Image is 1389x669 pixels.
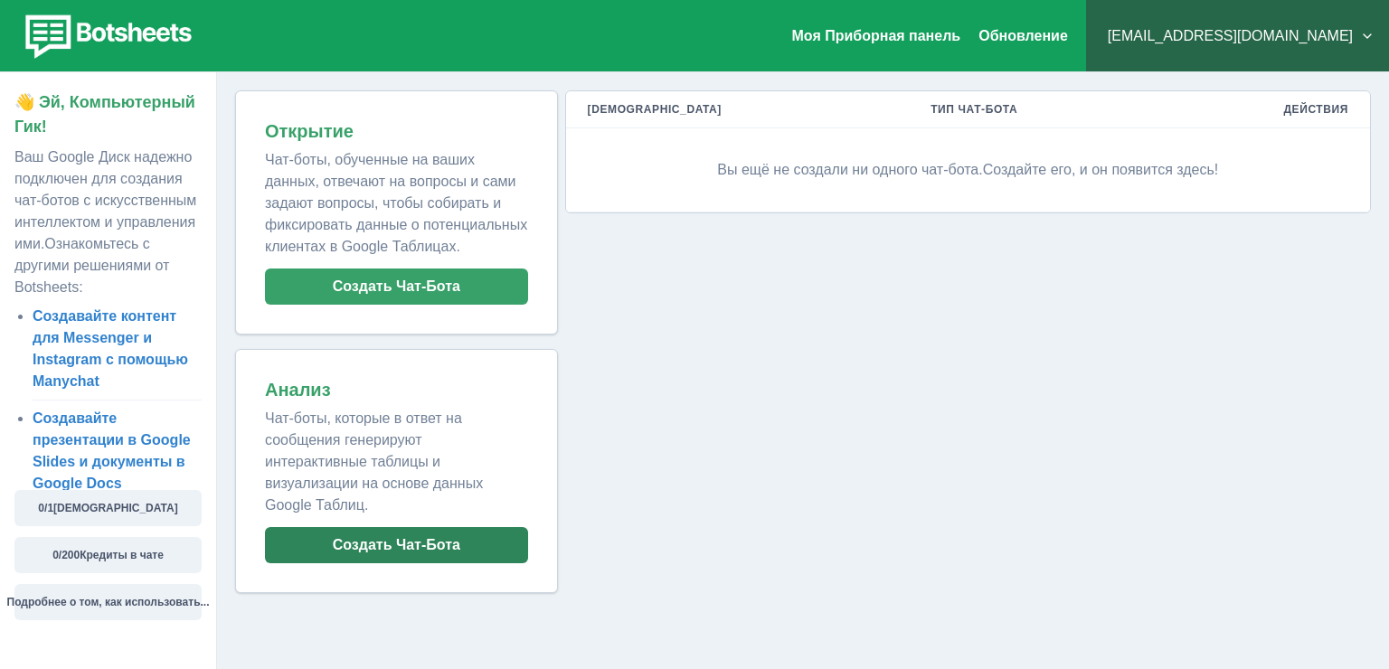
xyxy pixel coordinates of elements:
ya-tr-span: / [59,549,61,561]
ya-tr-span: 0 [38,502,44,514]
ya-tr-span: Подробнее о том, как использовать... [7,596,210,608]
ya-tr-span: 200 [61,549,80,561]
button: 0/200Кредиты в чате [14,537,202,573]
a: Создавайте контент для Messenger и Instagram с помощью Manychat [33,308,188,389]
img: botsheets-logo.png [14,11,197,61]
ya-tr-span: Ознакомьтесь с другими решениями от Botsheets: [14,236,169,295]
ya-tr-span: Создать Чат-Бота [333,278,460,295]
ya-tr-span: Кредиты в чате [80,549,164,561]
ya-tr-span: [DEMOGRAPHIC_DATA] [588,103,722,116]
ya-tr-span: Действия [1283,103,1348,116]
button: 0/1[DEMOGRAPHIC_DATA] [14,490,202,526]
ya-tr-span: 👋 Эй, Компьютерный Гик! [14,93,195,136]
ya-tr-span: Вы ещё не создали ни одного чат-бота. [717,162,982,177]
button: Создать Чат-Бота [265,527,528,563]
ya-tr-span: Создайте его, и он появится здесь! [983,162,1219,177]
ya-tr-span: / [44,502,47,514]
ya-tr-span: 1 [47,502,53,514]
ya-tr-span: Чат-боты, обученные на ваших данных, отвечают на вопросы и сами задают вопросы, чтобы собирать и ... [265,152,527,254]
a: Создавайте презентации в Google Slides и документы в Google Docs [33,410,191,491]
button: [EMAIL_ADDRESS][DOMAIN_NAME] [1101,18,1375,54]
ya-tr-span: Чат-боты, которые в ответ на сообщения генерируют интерактивные таблицы и визуализации на основе ... [265,410,483,513]
ya-tr-span: 0 [52,549,59,561]
button: Создать Чат-Бота [265,269,528,305]
ya-tr-span: Анализ [265,380,331,400]
ya-tr-span: Ваш Google Диск надежно подключен для создания чат-ботов с искусственным интеллектом и управления... [14,149,196,251]
ya-tr-span: [DEMOGRAPHIC_DATA] [53,502,178,514]
ya-tr-span: Обновление [978,28,1068,43]
button: Подробнее о том, как использовать... [14,584,202,620]
ya-tr-span: Открытие [265,121,354,141]
a: Моя Приборная панель [792,28,961,43]
ya-tr-span: Тип Чат-Бота [931,103,1017,116]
